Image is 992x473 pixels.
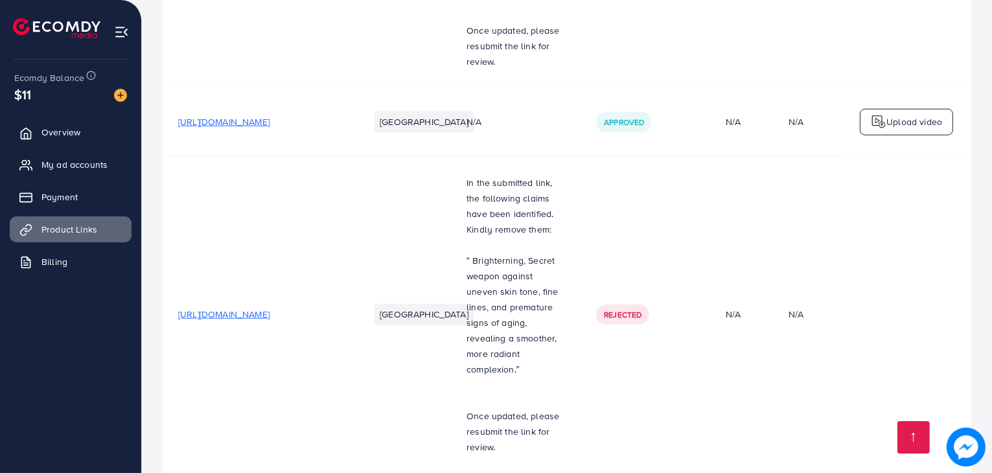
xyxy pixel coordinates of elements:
[178,115,270,128] span: [URL][DOMAIN_NAME]
[114,25,129,40] img: menu
[375,304,474,325] li: [GEOGRAPHIC_DATA]
[10,184,132,210] a: Payment
[789,308,803,321] div: N/A
[726,115,757,128] div: N/A
[178,308,270,321] span: [URL][DOMAIN_NAME]
[114,89,127,102] img: image
[789,115,803,128] div: N/A
[10,152,132,178] a: My ad accounts
[604,117,644,128] span: Approved
[467,175,565,237] p: In the submitted link, the following claims have been identified. Kindly remove them:
[467,115,481,128] span: N/A
[10,216,132,242] a: Product Links
[10,119,132,145] a: Overview
[467,23,565,69] p: Once updated, please resubmit the link for review.
[41,223,97,236] span: Product Links
[14,71,84,84] span: Ecomdy Balance
[41,190,78,203] span: Payment
[467,253,565,377] p: “ Brighterning, Secret weapon against uneven skin tone, fine lines, and premature signs of aging,...
[871,114,886,130] img: logo
[10,249,132,275] a: Billing
[41,126,80,139] span: Overview
[947,428,986,467] img: image
[375,111,474,132] li: [GEOGRAPHIC_DATA]
[14,85,31,104] span: $11
[886,114,942,130] p: Upload video
[726,308,757,321] div: N/A
[41,255,67,268] span: Billing
[13,18,100,38] img: logo
[41,158,108,171] span: My ad accounts
[467,408,565,455] p: Once updated, please resubmit the link for review.
[604,309,641,320] span: Rejected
